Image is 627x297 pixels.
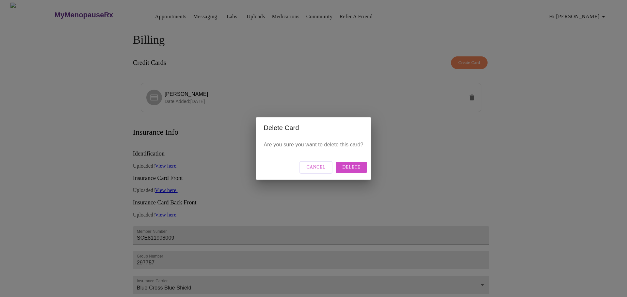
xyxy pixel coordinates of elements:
[264,123,363,133] h2: Delete Card
[299,161,333,174] button: Cancel
[307,163,326,171] span: Cancel
[336,162,367,173] button: Delete
[264,141,363,149] p: Are you sure you want to delete this card?
[342,163,360,171] span: Delete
